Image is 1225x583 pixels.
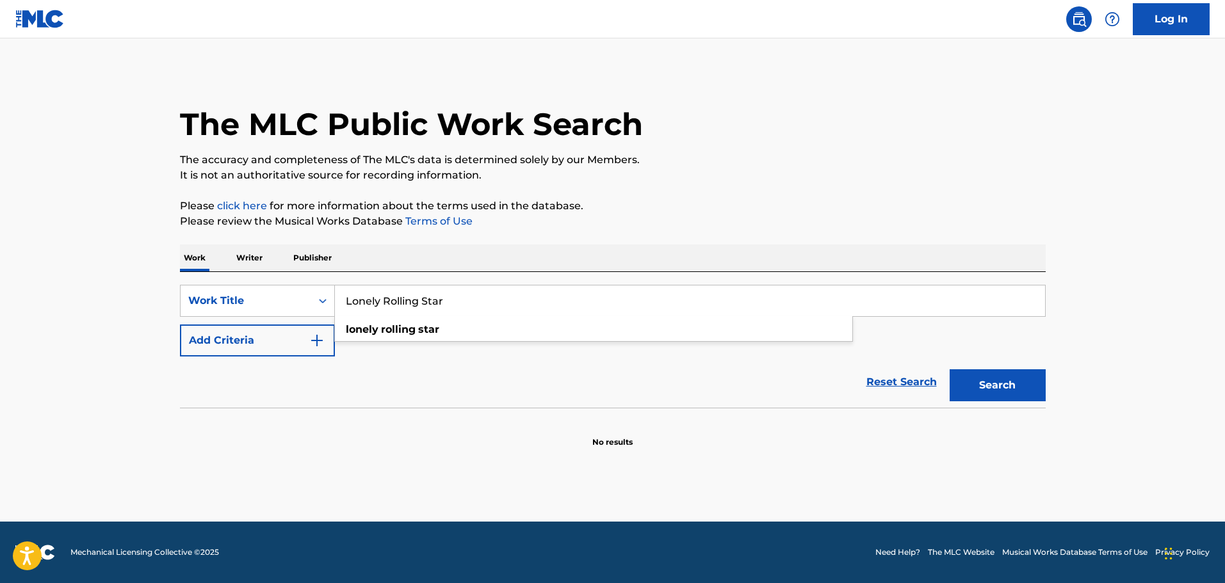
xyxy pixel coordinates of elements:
[1002,547,1148,558] a: Musical Works Database Terms of Use
[217,200,267,212] a: click here
[180,105,643,143] h1: The MLC Public Work Search
[180,214,1046,229] p: Please review the Musical Works Database
[1161,522,1225,583] iframe: Chat Widget
[289,244,336,271] p: Publisher
[1155,547,1210,558] a: Privacy Policy
[928,547,994,558] a: The MLC Website
[592,421,633,448] p: No results
[860,368,943,396] a: Reset Search
[15,545,55,560] img: logo
[188,293,304,308] div: Work Title
[180,244,209,271] p: Work
[309,333,325,348] img: 9d2ae6d4665cec9f34b9.svg
[232,244,266,271] p: Writer
[950,369,1046,401] button: Search
[180,324,335,356] button: Add Criteria
[381,323,416,335] strong: rolling
[1165,534,1172,573] div: Drag
[1105,12,1120,27] img: help
[15,10,65,28] img: MLC Logo
[180,152,1046,168] p: The accuracy and completeness of The MLC's data is determined solely by our Members.
[1099,6,1125,32] div: Help
[346,323,378,335] strong: lonely
[418,323,439,335] strong: star
[1071,12,1087,27] img: search
[180,168,1046,183] p: It is not an authoritative source for recording information.
[403,215,473,227] a: Terms of Use
[70,547,219,558] span: Mechanical Licensing Collective © 2025
[180,285,1046,408] form: Search Form
[180,198,1046,214] p: Please for more information about the terms used in the database.
[1066,6,1092,32] a: Public Search
[875,547,920,558] a: Need Help?
[1133,3,1210,35] a: Log In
